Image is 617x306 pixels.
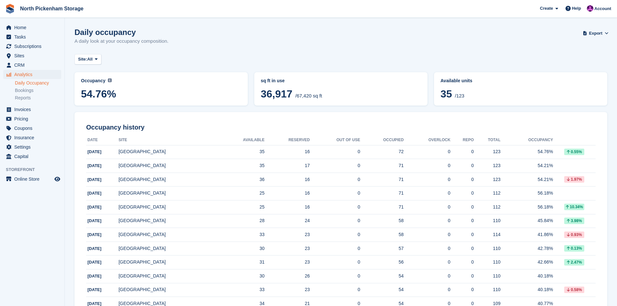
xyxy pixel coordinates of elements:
[219,283,265,297] td: 33
[265,214,310,228] td: 24
[87,191,101,196] span: [DATE]
[474,283,500,297] td: 110
[87,163,101,168] span: [DATE]
[500,228,553,242] td: 41.86%
[6,166,64,173] span: Storefront
[310,228,360,242] td: 0
[119,145,219,159] td: [GEOGRAPHIC_DATA]
[500,242,553,255] td: 42.78%
[219,269,265,283] td: 30
[219,242,265,255] td: 30
[265,159,310,173] td: 17
[119,255,219,269] td: [GEOGRAPHIC_DATA]
[500,283,553,297] td: 40.18%
[219,159,265,173] td: 35
[474,173,500,187] td: 123
[14,61,53,70] span: CRM
[440,77,601,84] abbr: Current percentage of units occupied or overlocked
[404,204,450,210] div: 0
[3,61,61,70] a: menu
[474,200,500,214] td: 112
[87,177,101,182] span: [DATE]
[14,152,53,161] span: Capital
[265,228,310,242] td: 23
[14,175,53,184] span: Online Store
[14,32,53,41] span: Tasks
[14,70,53,79] span: Analytics
[360,286,404,293] div: 54
[87,205,101,210] span: [DATE]
[87,301,101,306] span: [DATE]
[119,159,219,173] td: [GEOGRAPHIC_DATA]
[14,42,53,51] span: Subscriptions
[74,54,101,65] button: Site: All
[310,255,360,269] td: 0
[500,173,553,187] td: 54.21%
[3,51,61,60] a: menu
[3,70,61,79] a: menu
[74,38,168,45] p: A daily look at your occupancy composition.
[500,255,553,269] td: 42.66%
[500,135,553,145] th: Occupancy
[310,200,360,214] td: 0
[74,28,168,37] h1: Daily occupancy
[451,217,474,224] div: 0
[404,135,450,145] th: Overlock
[119,200,219,214] td: [GEOGRAPHIC_DATA]
[86,124,596,131] h2: Occupancy history
[87,246,101,251] span: [DATE]
[404,190,450,197] div: 0
[15,87,61,94] a: Bookings
[119,214,219,228] td: [GEOGRAPHIC_DATA]
[360,190,404,197] div: 71
[219,173,265,187] td: 36
[310,187,360,200] td: 0
[474,214,500,228] td: 110
[587,5,593,12] img: James Gulliver
[87,56,93,62] span: All
[3,142,61,152] a: menu
[404,231,450,238] div: 0
[500,269,553,283] td: 40.18%
[360,273,404,279] div: 54
[119,269,219,283] td: [GEOGRAPHIC_DATA]
[3,105,61,114] a: menu
[3,124,61,133] a: menu
[451,231,474,238] div: 0
[540,5,553,12] span: Create
[474,135,500,145] th: Total
[265,187,310,200] td: 16
[360,245,404,252] div: 57
[87,287,101,292] span: [DATE]
[310,145,360,159] td: 0
[3,175,61,184] a: menu
[310,173,360,187] td: 0
[451,286,474,293] div: 0
[14,142,53,152] span: Settings
[360,259,404,266] div: 56
[500,214,553,228] td: 45.84%
[81,78,105,83] span: Occupancy
[404,148,450,155] div: 0
[589,30,602,37] span: Export
[14,23,53,32] span: Home
[219,214,265,228] td: 28
[81,77,241,84] abbr: Current percentage of sq ft occupied
[219,255,265,269] td: 31
[219,200,265,214] td: 25
[310,135,360,145] th: Out of Use
[500,145,553,159] td: 54.76%
[594,6,611,12] span: Account
[564,259,584,266] div: 2.47%
[474,145,500,159] td: 123
[404,259,450,266] div: 0
[500,159,553,173] td: 54.21%
[14,124,53,133] span: Coupons
[451,245,474,252] div: 0
[3,152,61,161] a: menu
[451,259,474,266] div: 0
[440,78,472,83] span: Available units
[572,5,581,12] span: Help
[451,176,474,183] div: 0
[310,214,360,228] td: 0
